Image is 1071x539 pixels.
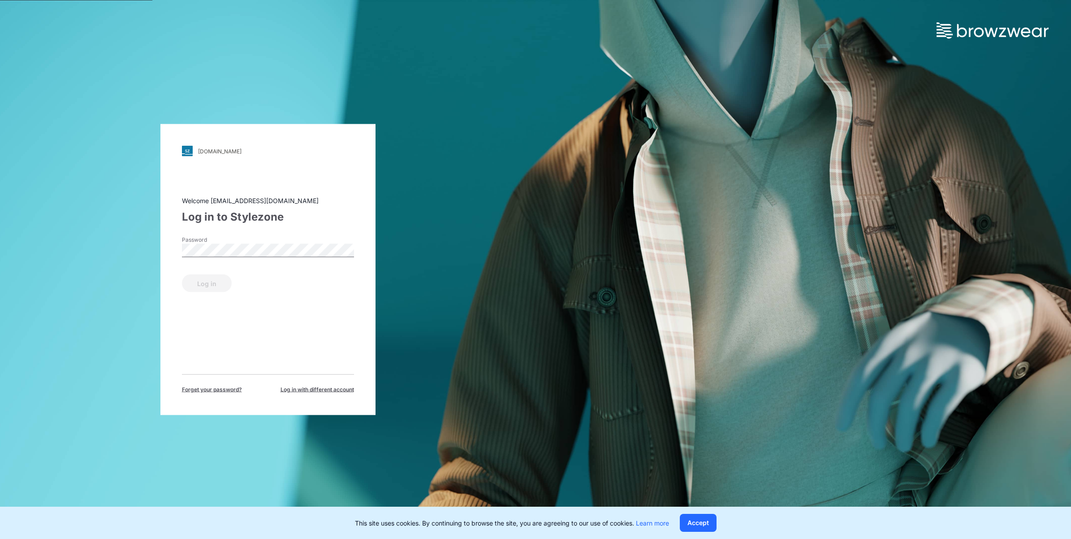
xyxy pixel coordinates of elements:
[182,209,354,225] div: Log in to Stylezone
[636,519,669,527] a: Learn more
[937,22,1049,39] img: browzwear-logo.73288ffb.svg
[182,236,245,244] label: Password
[182,196,354,205] div: Welcome [EMAIL_ADDRESS][DOMAIN_NAME]
[182,386,242,394] span: Forget your password?
[680,514,717,532] button: Accept
[182,146,193,156] img: svg+xml;base64,PHN2ZyB3aWR0aD0iMjgiIGhlaWdodD0iMjgiIHZpZXdCb3g9IjAgMCAyOCAyOCIgZmlsbD0ibm9uZSIgeG...
[281,386,354,394] span: Log in with different account
[198,148,242,154] div: [DOMAIN_NAME]
[182,146,354,156] a: [DOMAIN_NAME]
[355,518,669,528] p: This site uses cookies. By continuing to browse the site, you are agreeing to our use of cookies.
